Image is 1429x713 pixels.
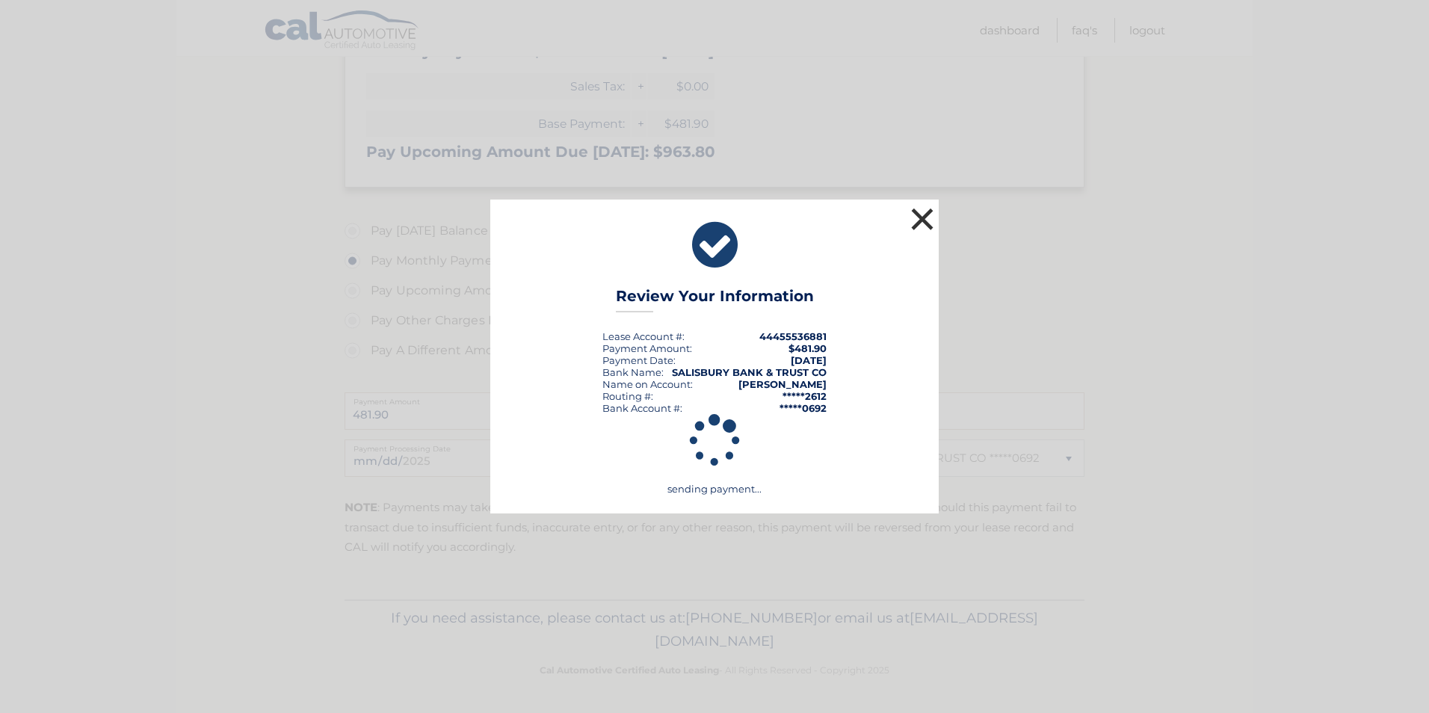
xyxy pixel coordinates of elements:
div: Lease Account #: [602,330,685,342]
strong: 44455536881 [759,330,827,342]
div: : [602,354,676,366]
strong: [PERSON_NAME] [738,378,827,390]
div: Bank Account #: [602,402,682,414]
div: Bank Name: [602,366,664,378]
div: Routing #: [602,390,653,402]
span: [DATE] [791,354,827,366]
div: Name on Account: [602,378,693,390]
button: × [907,204,937,234]
span: $481.90 [788,342,827,354]
strong: SALISBURY BANK & TRUST CO [672,366,827,378]
div: Payment Amount: [602,342,692,354]
h3: Review Your Information [616,287,814,313]
div: sending payment... [509,414,920,495]
span: Payment Date [602,354,673,366]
